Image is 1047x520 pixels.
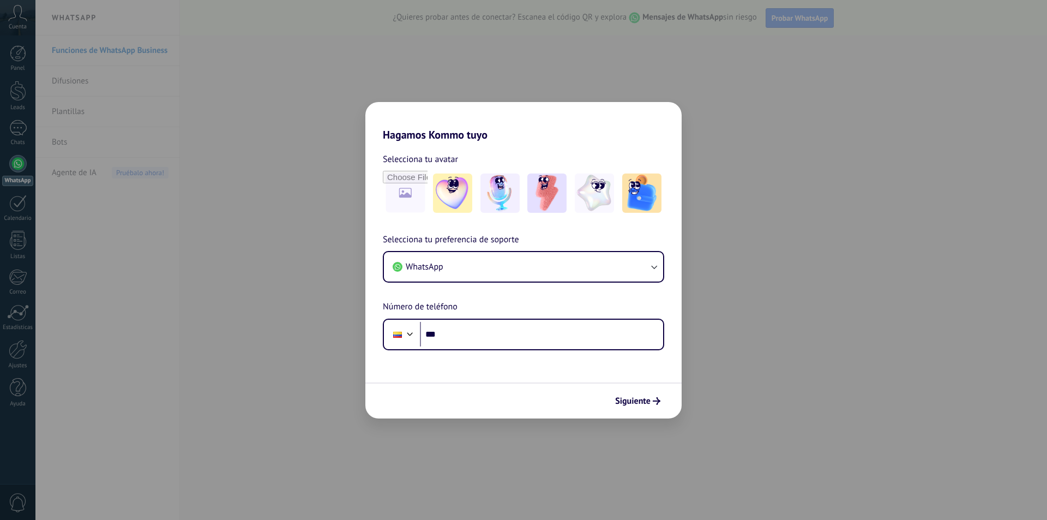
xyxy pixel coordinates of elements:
span: WhatsApp [406,261,443,272]
div: Colombia: + 57 [387,323,408,346]
img: -5.jpeg [622,174,661,213]
img: -4.jpeg [575,174,614,213]
button: WhatsApp [384,252,663,282]
img: -3.jpeg [527,174,567,213]
h2: Hagamos Kommo tuyo [365,102,682,141]
span: Número de teléfono [383,300,458,314]
span: Selecciona tu avatar [383,152,458,166]
button: Siguiente [610,392,665,410]
span: Siguiente [615,397,651,405]
img: -1.jpeg [433,174,472,213]
span: Selecciona tu preferencia de soporte [383,233,519,247]
img: -2.jpeg [480,174,520,213]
